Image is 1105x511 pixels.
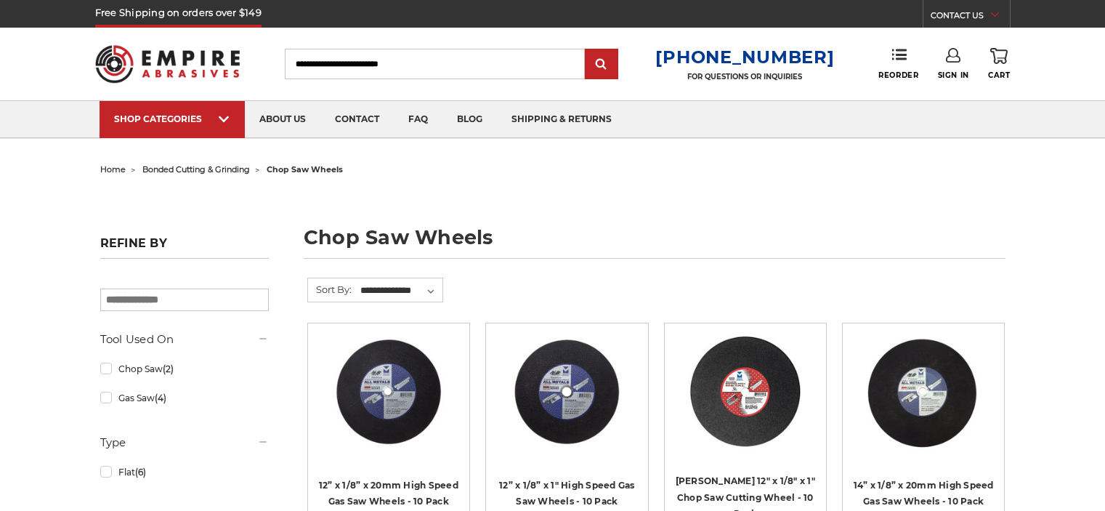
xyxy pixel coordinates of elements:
[865,334,981,450] img: 14” Gas-Powered Saw Cut-Off Wheel
[267,164,343,174] span: chop saw wheels
[319,480,458,507] a: 12” x 1/8” x 20mm High Speed Gas Saw Wheels - 10 Pack
[496,334,637,475] a: 12" x 1/8" (5/32") x 1" High Speed Portable Gas Saw Cut-Off Wheel
[499,480,635,507] a: 12” x 1/8” x 1" High Speed Gas Saw Wheels - 10 Pack
[100,164,126,174] a: home
[878,71,918,80] span: Reorder
[988,48,1010,80] a: Cart
[394,101,442,138] a: faq
[358,280,442,302] select: Sort By:
[100,236,269,259] h5: Refine by
[509,334,625,450] img: 12" x 1/8" (5/32") x 1" High Speed Portable Gas Saw Cut-Off Wheel
[304,228,1005,259] h1: chop saw wheels
[155,393,166,403] span: (4)
[142,164,250,174] a: bonded cutting & grinding
[163,363,174,374] span: (2)
[587,50,616,79] input: Submit
[114,113,230,124] div: SHOP CATEGORIES
[308,278,352,300] label: Sort By:
[100,331,269,348] h5: Tool Used On
[853,334,994,475] a: 14” Gas-Powered Saw Cut-Off Wheel
[100,356,269,382] a: Chop Saw(2)
[100,385,269,411] a: Gas Saw(4)
[331,334,447,450] img: 12" x 1/8" (5/32") x 20mm Gas Powered Shop Saw Wheel
[655,72,834,81] p: FOR QUESTIONS OR INQUIRIES
[854,480,994,507] a: 14” x 1/8” x 20mm High Speed Gas Saw Wheels - 10 Pack
[931,7,1010,28] a: CONTACT US
[100,459,269,485] a: Flat(6)
[318,334,459,475] a: 12" x 1/8" (5/32") x 20mm Gas Powered Shop Saw Wheel
[497,101,626,138] a: shipping & returns
[655,47,834,68] a: [PHONE_NUMBER]
[988,71,1010,80] span: Cart
[100,434,269,451] h5: Type
[675,334,816,475] a: 12" x 1/8" x 1" Stationary Chop Saw Blade
[938,71,969,80] span: Sign In
[135,467,146,478] span: (6)
[878,48,918,79] a: Reorder
[687,334,804,450] img: 12" x 1/8" x 1" Stationary Chop Saw Blade
[442,101,497,138] a: blog
[320,101,394,138] a: contact
[245,101,320,138] a: about us
[95,36,240,92] img: Empire Abrasives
